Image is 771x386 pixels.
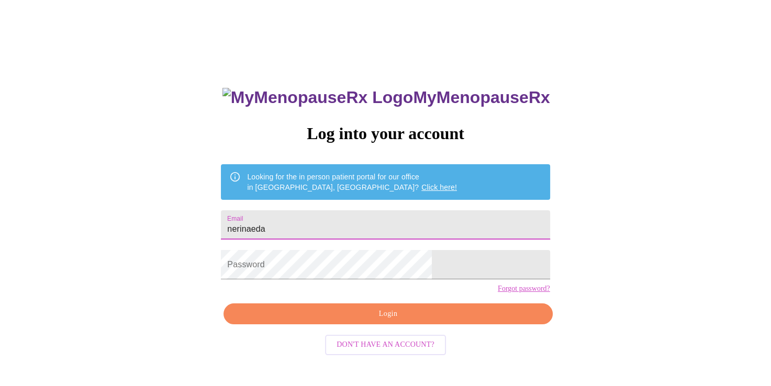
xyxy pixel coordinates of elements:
button: Don't have an account? [325,335,446,355]
a: Forgot password? [498,285,550,293]
h3: Log into your account [221,124,550,143]
span: Login [236,308,540,321]
div: Looking for the in person patient portal for our office in [GEOGRAPHIC_DATA], [GEOGRAPHIC_DATA]? [247,167,457,197]
a: Click here! [421,183,457,191]
img: MyMenopauseRx Logo [222,88,413,107]
button: Login [224,303,552,325]
h3: MyMenopauseRx [222,88,550,107]
span: Don't have an account? [337,338,434,351]
a: Don't have an account? [322,339,449,348]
